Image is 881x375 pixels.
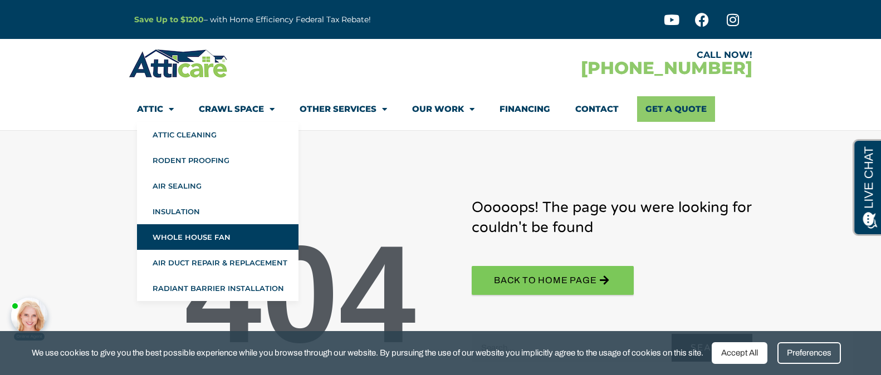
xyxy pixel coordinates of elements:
[137,250,298,275] a: Air Duct Repair & Replacement
[137,173,298,199] a: Air Sealing
[6,258,184,342] iframe: Chat Invitation
[134,13,495,26] p: – with Home Efficiency Federal Tax Rebate!
[199,96,275,122] a: Crawl Space
[137,96,744,122] nav: Menu
[472,198,752,238] h3: Ooooops! The page you were looking for couldn't be found
[500,96,550,122] a: Financing
[32,346,703,360] span: We use cookies to give you the best possible experience while you browse through our website. By ...
[712,342,767,364] div: Accept All
[134,14,204,24] a: Save Up to $1200
[300,96,387,122] a: Other Services
[129,225,472,364] p: 404
[412,96,474,122] a: Our Work
[137,275,298,301] a: Radiant Barrier Installation
[27,9,90,23] span: Opens a chat window
[137,96,174,122] a: Attic
[137,122,298,301] ul: Attic
[637,96,715,122] a: Get A Quote
[440,51,752,60] div: CALL NOW!
[494,272,597,289] span: BACK TO hOME PAGE
[575,96,619,122] a: Contact
[137,224,298,250] a: Whole House Fan
[137,199,298,224] a: Insulation
[472,266,634,295] a: BACK TO hOME PAGE
[137,122,298,147] a: Attic Cleaning
[777,342,841,364] div: Preferences
[137,147,298,173] a: Rodent Proofing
